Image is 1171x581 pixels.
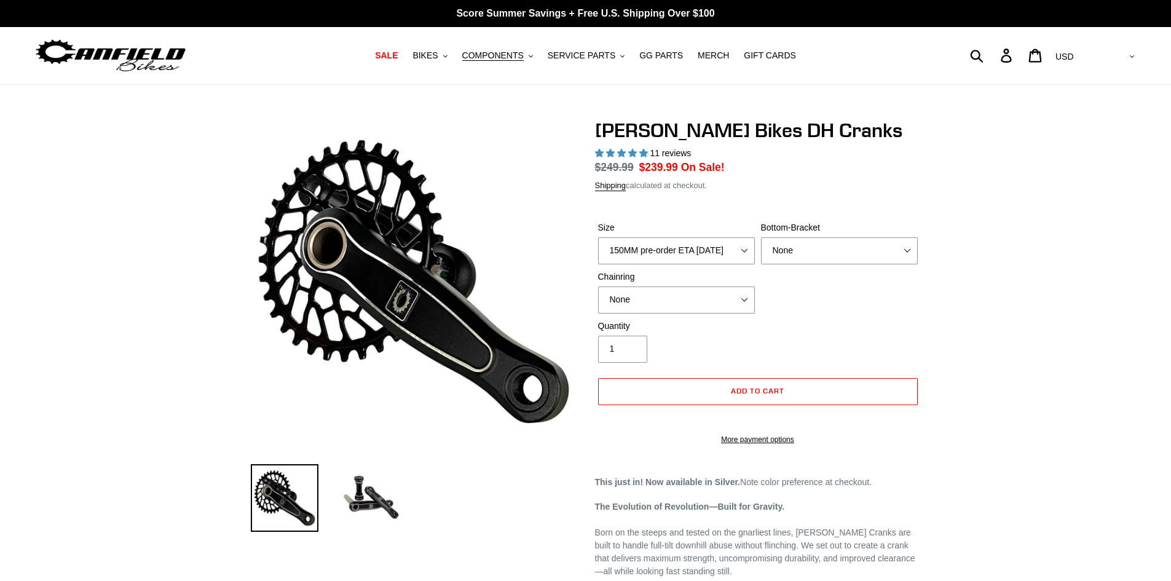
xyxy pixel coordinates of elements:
a: SALE [369,47,404,64]
span: GIFT CARDS [744,50,796,61]
label: Quantity [598,320,755,333]
label: Chainring [598,271,755,283]
p: Note color preference at checkout. [595,476,921,489]
span: GG PARTS [639,50,683,61]
span: BIKES [412,50,438,61]
p: Born on the steeps and tested on the gnarliest lines, [PERSON_NAME] Cranks are built to handle fu... [595,500,921,578]
img: Load image into Gallery viewer, Canfield Bikes DH Cranks [251,464,318,532]
span: On Sale! [681,159,725,175]
button: SERVICE PARTS [542,47,631,64]
img: Load image into Gallery viewer, Canfield Bikes DH Cranks [337,464,404,532]
a: MERCH [692,47,735,64]
span: MERCH [698,50,729,61]
button: BIKES [406,47,453,64]
span: SERVICE PARTS [548,50,615,61]
a: Shipping [595,181,626,191]
span: 11 reviews [650,148,691,158]
strong: This just in! Now available in Silver. [595,477,741,487]
button: COMPONENTS [456,47,539,64]
div: calculated at checkout. [595,180,921,192]
span: COMPONENTS [462,50,524,61]
span: 4.91 stars [595,148,650,158]
span: SALE [375,50,398,61]
a: GG PARTS [633,47,689,64]
span: Add to cart [731,386,784,395]
strong: The Evolution of Revolution—Built for Gravity. [595,502,785,512]
s: $249.99 [595,161,634,173]
label: Size [598,221,755,234]
input: Search [977,42,1008,69]
img: Canfield Bikes [34,36,187,75]
span: $239.99 [639,161,678,173]
button: Add to cart [598,378,918,405]
label: Bottom-Bracket [761,221,918,234]
h1: [PERSON_NAME] Bikes DH Cranks [595,119,921,142]
a: More payment options [598,434,918,445]
a: GIFT CARDS [738,47,802,64]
